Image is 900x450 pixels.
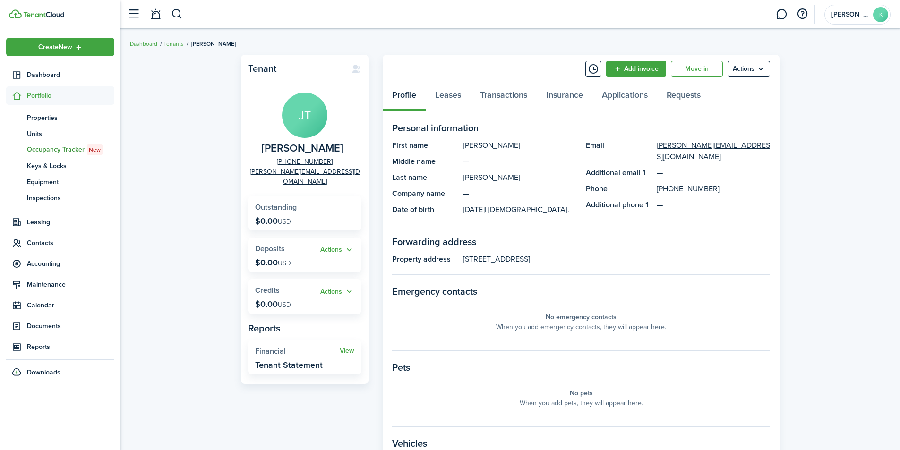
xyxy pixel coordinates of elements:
[255,216,291,226] p: $0.00
[27,321,114,331] span: Documents
[27,259,114,269] span: Accounting
[392,204,458,215] panel-main-title: Date of birth
[27,161,114,171] span: Keys & Locks
[546,312,617,322] panel-main-placeholder-title: No emergency contacts
[27,238,114,248] span: Contacts
[255,258,291,267] p: $0.00
[27,280,114,289] span: Maintenance
[606,61,666,77] a: Add invoice
[463,204,576,215] panel-main-description: [DATE]
[392,284,770,298] panel-main-section-title: Emergency contacts
[255,360,323,370] widget-stats-description: Tenant Statement
[592,83,657,111] a: Applications
[520,398,643,408] panel-main-placeholder-description: When you add pets, they will appear here.
[6,190,114,206] a: Inspections
[191,40,236,48] span: [PERSON_NAME]
[282,93,327,138] avatar-text: JT
[277,157,333,167] a: [PHONE_NUMBER]
[873,7,888,22] avatar-text: K
[392,254,458,265] panel-main-title: Property address
[657,83,710,111] a: Requests
[586,140,652,162] panel-main-title: Email
[89,145,101,154] span: New
[320,245,354,255] button: Open menu
[537,83,592,111] a: Insurance
[463,172,576,183] panel-main-description: [PERSON_NAME]
[6,110,114,126] a: Properties
[657,183,720,195] a: [PHONE_NUMBER]
[130,40,157,48] a: Dashboard
[38,44,72,51] span: Create New
[657,140,770,162] a: [PERSON_NAME][EMAIL_ADDRESS][DOMAIN_NAME]
[586,167,652,178] panel-main-title: Additional email 1
[6,142,114,158] a: Occupancy TrackerNew
[27,342,114,352] span: Reports
[262,143,343,154] span: Jennie Tubbs
[125,5,143,23] button: Open sidebar
[463,254,770,265] panel-main-description: [STREET_ADDRESS]
[570,388,593,398] panel-main-placeholder-title: No pets
[255,299,291,309] p: $0.00
[728,61,770,77] button: Open menu
[320,286,354,297] button: Open menu
[255,243,285,254] span: Deposits
[255,347,340,356] widget-stats-title: Financial
[585,61,601,77] button: Timeline
[6,66,114,84] a: Dashboard
[6,174,114,190] a: Equipment
[255,285,280,296] span: Credits
[27,300,114,310] span: Calendar
[586,199,652,211] panel-main-title: Additional phone 1
[27,144,114,155] span: Occupancy Tracker
[392,121,770,135] panel-main-section-title: Personal information
[278,300,291,310] span: USD
[463,156,576,167] panel-main-description: —
[278,258,291,268] span: USD
[471,83,537,111] a: Transactions
[6,38,114,56] button: Open menu
[6,158,114,174] a: Keys & Locks
[171,6,183,22] button: Search
[772,2,790,26] a: Messaging
[392,188,458,199] panel-main-title: Company name
[485,204,569,215] span: | [DEMOGRAPHIC_DATA].
[27,91,114,101] span: Portfolio
[728,61,770,77] menu-btn: Actions
[23,12,64,17] img: TenantCloud
[320,245,354,255] button: Actions
[27,113,114,123] span: Properties
[27,70,114,80] span: Dashboard
[426,83,471,111] a: Leases
[392,156,458,167] panel-main-title: Middle name
[255,202,297,212] span: Outstanding
[392,172,458,183] panel-main-title: Last name
[27,129,114,139] span: Units
[27,217,114,227] span: Leasing
[248,321,361,335] panel-main-subtitle: Reports
[392,235,770,249] panel-main-section-title: Forwarding address
[27,367,60,377] span: Downloads
[831,11,869,18] span: Kathy
[794,6,810,22] button: Open resource center
[392,360,770,374] panel-main-section-title: Pets
[27,193,114,203] span: Inspections
[496,322,666,332] panel-main-placeholder-description: When you add emergency contacts, they will appear here.
[9,9,22,18] img: TenantCloud
[146,2,164,26] a: Notifications
[392,140,458,151] panel-main-title: First name
[320,286,354,297] button: Actions
[586,183,652,195] panel-main-title: Phone
[248,63,342,74] panel-main-title: Tenant
[463,140,576,151] panel-main-description: [PERSON_NAME]
[463,188,576,199] panel-main-description: —
[340,347,354,355] a: View
[163,40,184,48] a: Tenants
[6,338,114,356] a: Reports
[278,217,291,227] span: USD
[671,61,723,77] a: Move in
[27,177,114,187] span: Equipment
[248,167,361,187] a: [PERSON_NAME][EMAIL_ADDRESS][DOMAIN_NAME]
[6,126,114,142] a: Units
